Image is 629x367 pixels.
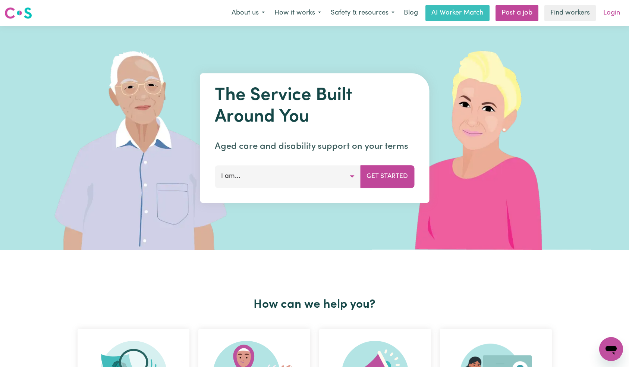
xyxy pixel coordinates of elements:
h1: The Service Built Around You [215,85,414,128]
a: Blog [399,5,422,21]
a: Careseekers logo [4,4,32,22]
a: Login [599,5,625,21]
button: I am... [215,165,361,188]
a: AI Worker Match [425,5,490,21]
button: Get Started [360,165,414,188]
button: Safety & resources [326,5,399,21]
iframe: Button to launch messaging window [599,337,623,361]
button: About us [227,5,270,21]
h2: How can we help you? [73,298,556,312]
p: Aged care and disability support on your terms [215,140,414,153]
img: Careseekers logo [4,6,32,20]
a: Post a job [496,5,538,21]
a: Find workers [544,5,596,21]
button: How it works [270,5,326,21]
